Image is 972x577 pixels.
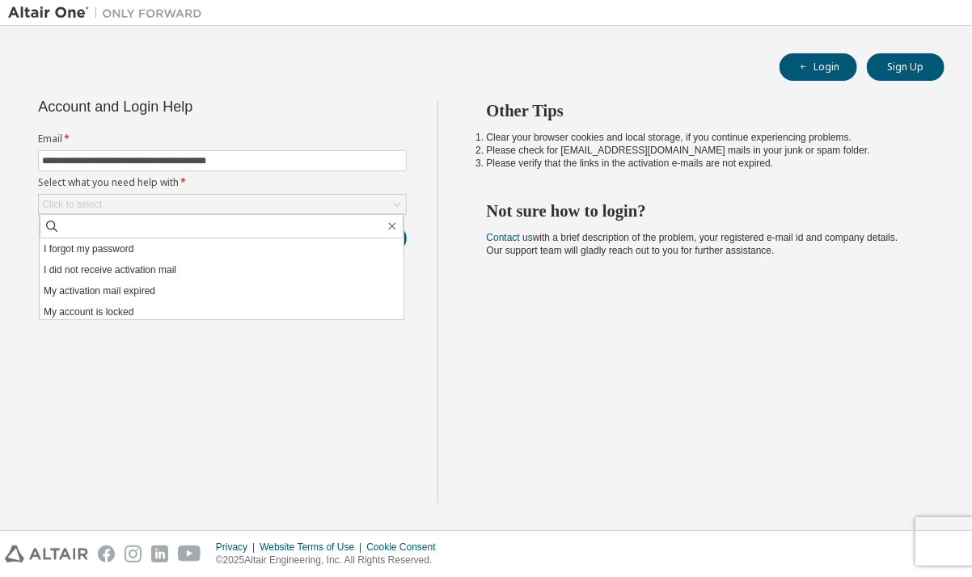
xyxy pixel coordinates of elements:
button: Sign Up [867,53,945,81]
p: © 2025 Altair Engineering, Inc. All Rights Reserved. [216,554,446,567]
div: Privacy [216,541,260,554]
li: Please check for [EMAIL_ADDRESS][DOMAIN_NAME] mails in your junk or spam folder. [487,144,916,157]
img: facebook.svg [98,545,115,562]
li: Clear your browser cookies and local storage, if you continue experiencing problems. [487,131,916,144]
div: Account and Login Help [38,100,333,113]
img: youtube.svg [178,545,201,562]
span: with a brief description of the problem, your registered e-mail id and company details. Our suppo... [487,232,898,256]
img: altair_logo.svg [5,545,88,562]
li: I forgot my password [40,238,404,259]
h2: Not sure how to login? [487,200,916,221]
a: Contact us [487,232,533,243]
h2: Other Tips [487,100,916,121]
img: linkedin.svg [151,545,168,562]
img: Altair One [8,5,210,21]
div: Click to select [42,198,102,211]
div: Cookie Consent [366,541,445,554]
div: Website Terms of Use [260,541,366,554]
button: Login [780,53,857,81]
img: instagram.svg [125,545,142,562]
li: Please verify that the links in the activation e-mails are not expired. [487,157,916,170]
label: Email [38,133,407,145]
div: Click to select [39,195,406,214]
label: Select what you need help with [38,176,407,189]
